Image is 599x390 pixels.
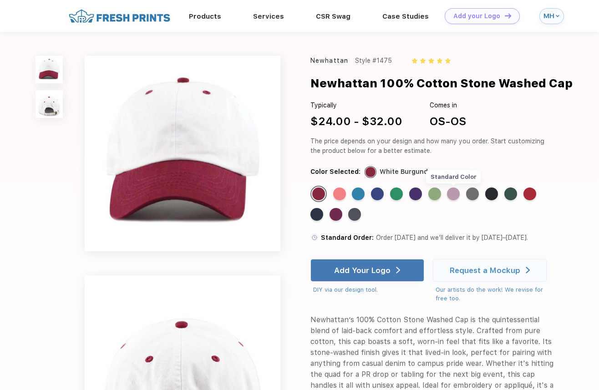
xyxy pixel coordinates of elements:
[321,234,374,241] span: Standard Order:
[409,187,422,200] div: White Purple
[189,12,221,20] a: Products
[390,187,403,200] div: White Kelly
[310,75,573,92] div: Newhattan 100% Cotton Stone Washed Cap
[310,208,323,221] div: White Navy
[428,187,441,200] div: White Lime Green
[333,187,346,200] div: White Coral
[428,58,434,63] img: yellow_star.svg
[334,266,391,275] div: Add Your Logo
[36,90,63,118] img: func=resize&h=100
[485,187,498,200] div: White Black
[355,56,392,66] div: Style #1475
[352,187,365,200] div: White Turquoise
[310,113,402,130] div: $24.00 - $32.00
[430,113,466,130] div: OS-OS
[437,58,442,63] img: yellow_star.svg
[526,267,530,274] img: white arrow
[453,12,500,20] div: Add your Logo
[396,267,400,274] img: white arrow
[348,208,361,221] div: White Charcoal
[523,187,536,200] div: White Red
[430,101,466,110] div: Comes in
[450,266,520,275] div: Request a Mockup
[66,8,173,24] img: fo%20logo%202.webp
[412,58,417,63] img: yellow_star.svg
[436,285,556,303] div: Our artists do the work! We revise for free too.
[543,12,553,20] div: MH
[556,14,559,18] img: arrow_down_blue.svg
[310,101,402,110] div: Typically
[36,56,63,84] img: func=resize&h=100
[376,234,528,241] span: Order [DATE] and we’ll deliver it by [DATE]–[DATE].
[312,187,325,200] div: White Burgundy
[310,233,319,242] img: standard order
[313,285,424,294] div: DIY via our design tool.
[371,187,384,200] div: White Royal
[447,187,460,200] div: White Light Pink
[310,137,556,156] div: The price depends on your design and how many you order. Start customizing the product below for ...
[420,58,426,63] img: yellow_star.svg
[310,167,360,177] div: Color Selected:
[330,208,342,221] div: White Mulberry
[310,56,349,66] div: Newhattan
[466,187,479,200] div: White Olive
[445,58,451,63] img: yellow_star.svg
[505,13,511,18] img: DT
[380,167,431,177] div: White Burgundy
[504,187,517,200] div: White Dark Green
[85,56,280,252] img: func=resize&h=640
